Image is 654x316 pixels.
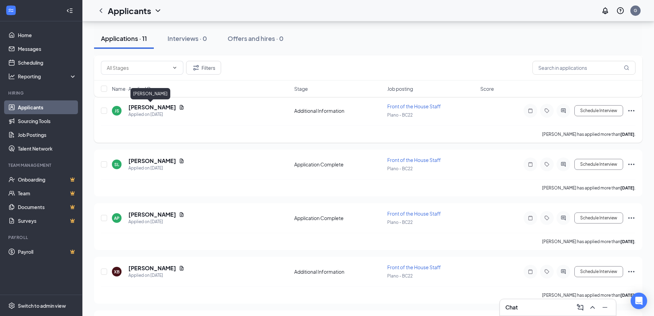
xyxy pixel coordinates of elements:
svg: Document [179,158,184,164]
span: Front of the House Staff [387,157,441,163]
a: Home [18,28,77,42]
a: Sourcing Tools [18,114,77,128]
span: Front of the House Staff [387,103,441,109]
svg: Note [526,215,535,221]
div: Team Management [8,162,75,168]
div: Switch to admin view [18,302,66,309]
a: PayrollCrown [18,245,77,259]
p: [PERSON_NAME] has applied more than . [542,292,635,298]
b: [DATE] [620,132,634,137]
b: [DATE] [620,239,634,244]
a: TeamCrown [18,186,77,200]
svg: Document [179,105,184,110]
a: Applicants [18,100,77,114]
span: Plano - BC22 [387,220,413,225]
b: [DATE] [620,185,634,190]
button: Minimize [599,302,610,313]
div: Application Complete [294,215,383,221]
div: SL [114,162,119,167]
h3: Chat [505,304,518,311]
svg: ComposeMessage [576,303,584,312]
span: Front of the House Staff [387,210,441,217]
a: Talent Network [18,142,77,155]
a: Job Postings [18,128,77,142]
input: All Stages [107,64,169,72]
div: Payroll [8,235,75,240]
svg: Tag [543,269,551,274]
div: G [634,8,637,13]
svg: ActiveChat [559,108,567,113]
svg: Ellipses [627,160,635,168]
h5: [PERSON_NAME] [128,103,176,111]
svg: QuestionInfo [616,7,624,15]
div: Additional Information [294,107,383,114]
button: Schedule Interview [574,159,623,170]
svg: Tag [543,162,551,167]
svg: ActiveChat [559,269,567,274]
svg: Note [526,108,535,113]
div: Interviews · 0 [168,34,207,43]
div: Applied on [DATE] [128,218,184,225]
svg: Document [179,265,184,271]
svg: ActiveChat [559,215,567,221]
svg: Settings [8,302,15,309]
svg: Ellipses [627,268,635,276]
p: [PERSON_NAME] has applied more than . [542,239,635,244]
button: Filter Filters [186,61,221,75]
a: DocumentsCrown [18,200,77,214]
svg: Collapse [66,7,73,14]
div: Offers and hires · 0 [228,34,284,43]
svg: Tag [543,215,551,221]
div: Applied on [DATE] [128,272,184,279]
span: Plano - BC22 [387,166,413,171]
svg: Filter [192,64,200,72]
svg: Notifications [601,7,609,15]
input: Search in applications [532,61,635,75]
button: Schedule Interview [574,213,623,224]
div: Hiring [8,90,75,96]
p: [PERSON_NAME] has applied more than . [542,131,635,137]
svg: Analysis [8,73,15,80]
h5: [PERSON_NAME] [128,157,176,165]
h5: [PERSON_NAME] [128,264,176,272]
svg: Note [526,162,535,167]
span: Plano - BC22 [387,273,413,279]
div: AP [114,215,119,221]
div: Applications · 11 [101,34,147,43]
a: OnboardingCrown [18,173,77,186]
p: [PERSON_NAME] has applied more than . [542,185,635,191]
a: SurveysCrown [18,214,77,228]
span: Score [480,85,494,92]
div: Reporting [18,73,77,80]
svg: ChevronLeft [97,7,105,15]
svg: Note [526,269,535,274]
svg: WorkstreamLogo [8,7,14,14]
div: [PERSON_NAME] [130,88,170,99]
svg: ChevronDown [172,65,177,70]
button: ComposeMessage [575,302,586,313]
svg: Minimize [601,303,609,312]
h5: [PERSON_NAME] [128,211,176,218]
span: Plano - BC22 [387,112,413,118]
svg: Tag [543,108,551,113]
div: Applied on [DATE] [128,165,184,172]
div: Open Intercom Messenger [631,293,647,309]
span: Job posting [387,85,413,92]
svg: Ellipses [627,214,635,222]
b: [DATE] [620,293,634,298]
div: Additional Information [294,268,383,275]
svg: ActiveChat [559,162,567,167]
button: ChevronUp [587,302,598,313]
div: Applied on [DATE] [128,111,184,118]
svg: MagnifyingGlass [624,65,629,70]
span: Name · Applied On [112,85,153,92]
span: Stage [294,85,308,92]
div: Application Complete [294,161,383,168]
div: JS [115,108,119,114]
h1: Applicants [108,5,151,17]
svg: Ellipses [627,107,635,115]
button: Schedule Interview [574,266,623,277]
svg: ChevronDown [154,7,162,15]
a: Messages [18,42,77,56]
